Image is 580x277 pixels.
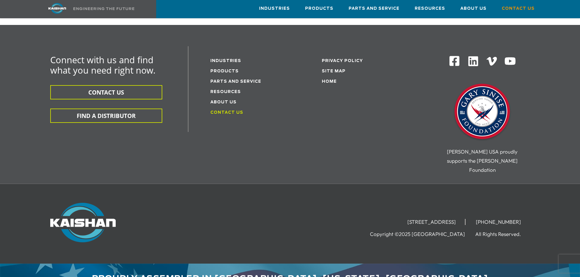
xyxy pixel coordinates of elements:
[487,57,497,66] img: Vimeo
[322,59,363,63] a: Privacy Policy
[447,148,518,173] span: [PERSON_NAME] USA proudly supports the [PERSON_NAME] Foundation
[210,69,239,73] a: Products
[415,5,445,12] span: Resources
[259,0,290,17] a: Industries
[210,59,241,63] a: Industries
[73,7,134,10] img: Engineering the future
[502,5,535,12] span: Contact Us
[34,3,80,14] img: kaishan logo
[50,109,162,123] button: FIND A DISTRIBUTOR
[349,0,399,17] a: Parts and Service
[322,80,337,84] a: Home
[50,85,162,99] button: CONTACT US
[210,100,237,104] a: About Us
[305,0,333,17] a: Products
[349,5,399,12] span: Parts and Service
[452,82,513,143] img: Gary Sinise Foundation
[398,219,466,225] li: [STREET_ADDRESS]
[370,231,474,237] li: Copyright ©2025 [GEOGRAPHIC_DATA]
[210,111,243,115] a: Contact Us
[467,219,530,225] li: [PHONE_NUMBER]
[322,69,346,73] a: Site Map
[305,5,333,12] span: Products
[502,0,535,17] a: Contact Us
[50,54,156,76] span: Connect with us and find what you need right now.
[475,231,530,237] li: All Rights Reserved.
[467,55,479,67] img: Linkedin
[504,55,516,67] img: Youtube
[210,90,241,94] a: Resources
[259,5,290,12] span: Industries
[449,55,460,67] img: Facebook
[460,0,487,17] a: About Us
[50,203,116,242] img: Kaishan
[460,5,487,12] span: About Us
[210,80,261,84] a: Parts and service
[415,0,445,17] a: Resources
